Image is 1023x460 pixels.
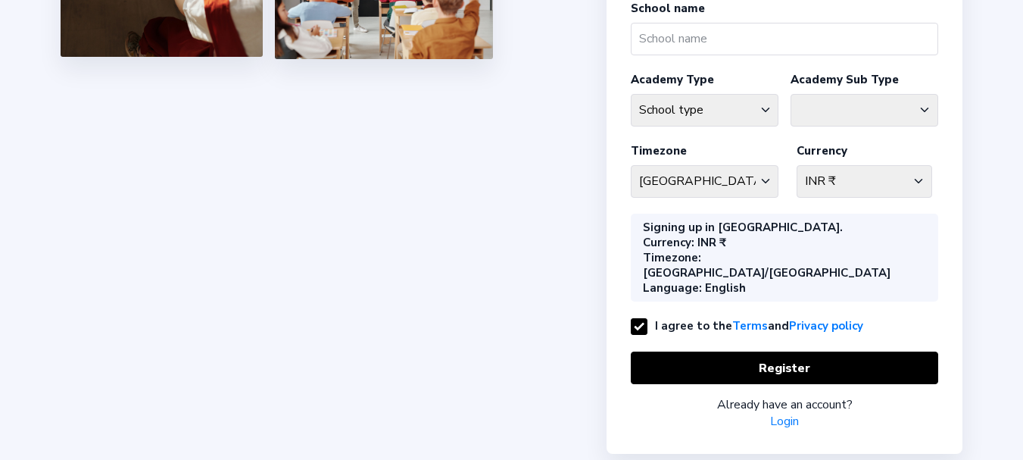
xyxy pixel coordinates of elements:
[631,396,938,413] div: Already have an account?
[631,318,863,333] label: I agree to the and
[789,317,863,336] a: Privacy policy
[732,317,768,336] a: Terms
[643,250,920,280] div: : [GEOGRAPHIC_DATA]/[GEOGRAPHIC_DATA]
[791,72,899,87] label: Academy Sub Type
[643,280,746,296] div: : English
[631,23,938,55] input: School name
[643,235,691,250] b: Currency
[797,143,847,158] label: Currency
[643,220,843,235] div: Signing up in [GEOGRAPHIC_DATA].
[643,280,699,296] b: Language
[643,235,726,250] div: : INR ₹
[631,143,687,158] label: Timezone
[643,250,698,265] b: Timezone
[770,413,799,430] a: Login
[631,1,705,16] label: School name
[631,72,714,87] label: Academy Type
[631,352,938,384] button: Register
